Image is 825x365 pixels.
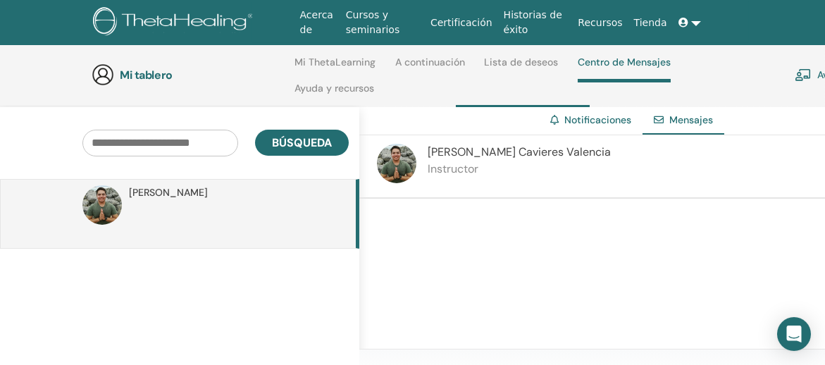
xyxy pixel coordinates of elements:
img: chalkboard-teacher.svg [795,68,812,81]
a: Mi ThetaLearning [294,56,376,79]
img: generic-user-icon.jpg [92,63,114,86]
a: Lista de deseos [484,56,558,79]
a: Tienda [628,10,673,36]
button: Búsqueda [255,130,349,156]
a: Ayuda y recursos [294,82,374,105]
a: Centro de Mensajes [578,56,671,82]
span: Búsqueda [272,135,332,150]
a: Acerca de [294,2,340,43]
span: [PERSON_NAME] Cavieres Valencia [428,144,611,159]
span: Mensajes [669,113,713,126]
img: default.jpg [82,185,122,225]
h3: Mi tablero [120,68,261,82]
a: Historias de éxito [498,2,573,43]
a: Cursos y seminarios [340,2,425,43]
a: Certificación [425,10,498,36]
a: Notificaciones [564,113,631,126]
span: [PERSON_NAME] [129,185,208,200]
div: Abre Intercom Messenger [777,317,811,351]
p: Instructor [428,161,611,178]
a: Recursos [572,10,628,36]
a: A continuación [395,56,465,79]
img: logo.png [93,7,258,39]
img: default.jpg [377,144,416,183]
